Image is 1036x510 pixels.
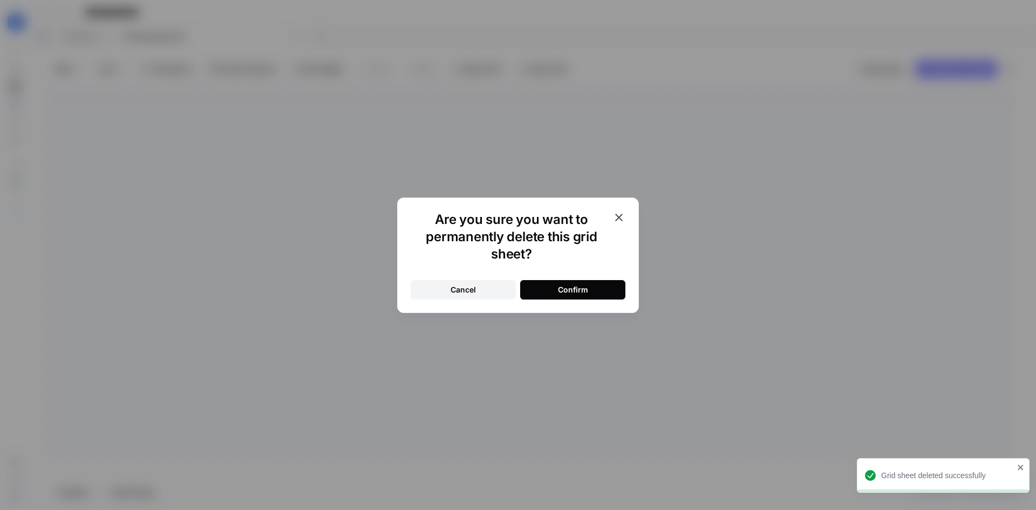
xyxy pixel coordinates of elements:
button: Cancel [411,280,516,300]
div: Grid sheet deleted successfully [881,470,1014,481]
button: close [1017,463,1025,472]
h1: Are you sure you want to permanently delete this grid sheet? [411,211,612,263]
button: Confirm [520,280,625,300]
div: Confirm [558,284,588,295]
div: Cancel [451,284,476,295]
